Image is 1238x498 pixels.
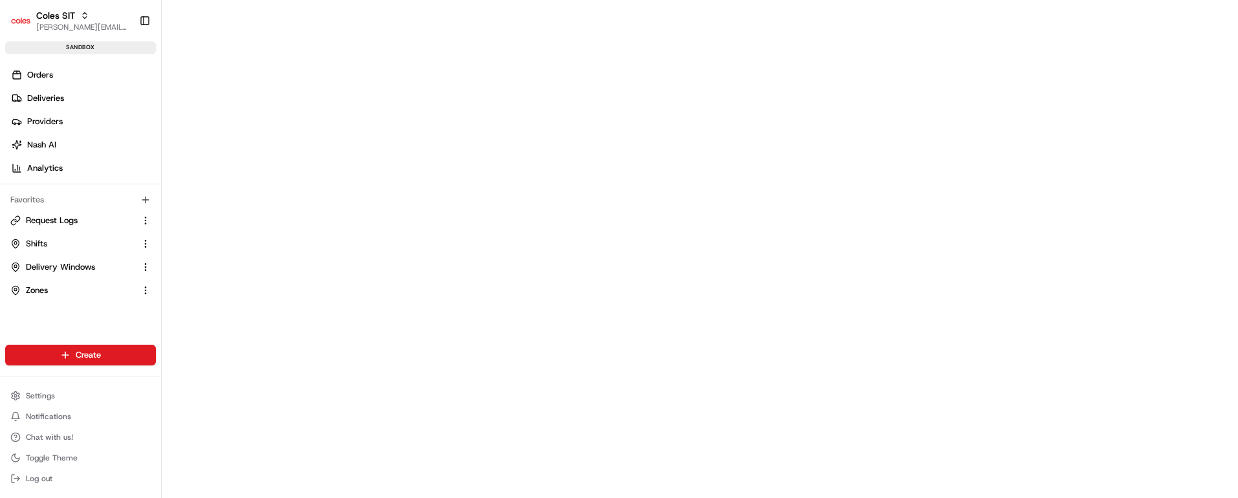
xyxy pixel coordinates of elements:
[5,41,156,54] div: sandbox
[27,162,63,174] span: Analytics
[5,189,156,210] div: Favorites
[5,88,161,109] a: Deliveries
[5,470,156,488] button: Log out
[5,233,156,254] button: Shifts
[5,5,134,36] button: Coles SITColes SIT[PERSON_NAME][EMAIL_ADDRESS][PERSON_NAME][PERSON_NAME][DOMAIN_NAME]
[27,69,53,81] span: Orders
[5,111,161,132] a: Providers
[26,215,78,226] span: Request Logs
[5,65,161,85] a: Orders
[10,285,135,296] a: Zones
[36,22,129,32] button: [PERSON_NAME][EMAIL_ADDRESS][PERSON_NAME][PERSON_NAME][DOMAIN_NAME]
[5,407,156,426] button: Notifications
[26,238,47,250] span: Shifts
[27,116,63,127] span: Providers
[26,432,73,442] span: Chat with us!
[26,411,71,422] span: Notifications
[27,139,56,151] span: Nash AI
[26,285,48,296] span: Zones
[26,261,95,273] span: Delivery Windows
[5,280,156,301] button: Zones
[26,453,78,463] span: Toggle Theme
[10,10,31,31] img: Coles SIT
[26,391,55,401] span: Settings
[5,449,156,467] button: Toggle Theme
[5,257,156,277] button: Delivery Windows
[5,345,156,365] button: Create
[10,215,135,226] a: Request Logs
[5,387,156,405] button: Settings
[26,473,52,484] span: Log out
[10,261,135,273] a: Delivery Windows
[36,9,75,22] button: Coles SIT
[76,349,101,361] span: Create
[5,428,156,446] button: Chat with us!
[5,210,156,231] button: Request Logs
[27,92,64,104] span: Deliveries
[5,135,161,155] a: Nash AI
[5,158,161,179] a: Analytics
[10,238,135,250] a: Shifts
